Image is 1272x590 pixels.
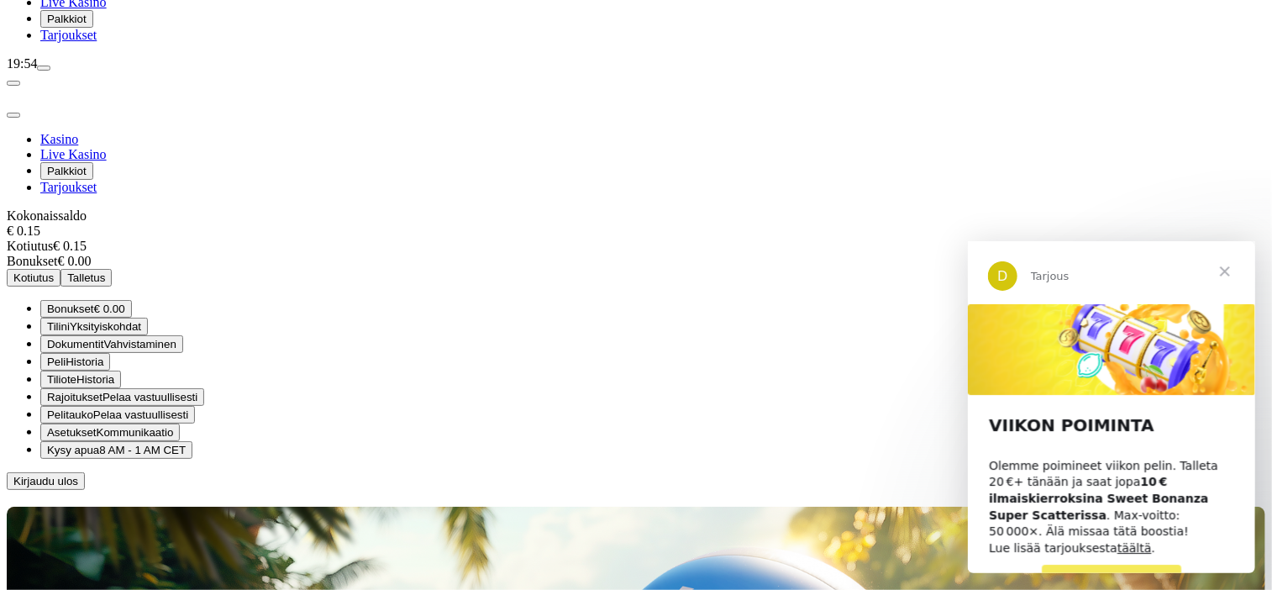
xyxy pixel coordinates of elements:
[968,241,1255,573] iframe: Intercom live chat viesti
[7,56,37,71] span: 19:54
[66,356,103,368] span: Historia
[7,254,1265,269] div: € 0.00
[93,408,188,421] span: Pelaa vastuullisesti
[7,208,1265,239] div: Kokonaissaldo
[40,371,121,388] button: credit-card iconTilioteHistoria
[40,300,132,318] button: smiley iconBonukset€ 0.00
[47,303,94,315] span: Bonukset
[40,335,183,353] button: doc iconDokumentitVahvistaminen
[40,353,110,371] button: 777 iconPeliHistoria
[40,180,97,194] a: Tarjoukset
[7,113,20,118] button: close
[7,239,53,253] span: Kotiutus
[47,165,87,177] span: Palkkiot
[97,426,174,439] span: Kommunikaatio
[40,162,93,180] button: Palkkiot
[40,10,93,28] button: Palkkiot
[70,320,141,333] span: Yksityiskohdat
[47,320,70,333] span: Tilini
[47,444,99,456] span: Kysy apua
[7,472,85,490] button: Kirjaudu ulos
[103,338,176,350] span: Vahvistaminen
[7,269,60,287] button: Kotiutus
[47,356,66,368] span: Peli
[37,66,50,71] button: menu
[40,441,192,459] button: chat iconKysy apua8 AM - 1 AM CET
[40,388,204,406] button: limits iconRajoituksetPelaa vastuullisesti
[40,424,180,441] button: info iconAsetuksetKommunikaatio
[67,271,105,284] span: Talletus
[108,331,181,345] span: PELAA NYT
[7,132,1265,195] nav: Main menu
[40,132,78,146] a: Kasino
[94,303,125,315] span: € 0.00
[7,224,1265,239] div: € 0.15
[74,324,214,354] a: PELAA NYT
[13,271,54,284] span: Kotiutus
[7,239,1265,254] div: € 0.15
[40,147,107,161] a: Live Kasino
[13,475,78,487] span: Kirjaudu ulos
[47,338,103,350] span: Dokumentit
[60,269,112,287] button: Talletus
[47,408,93,421] span: Pelitauko
[47,391,102,403] span: Rajoitukset
[47,426,97,439] span: Asetukset
[40,406,195,424] button: clock iconPelitaukoPelaa vastuullisesti
[7,254,57,268] span: Bonukset
[76,373,114,386] span: Historia
[99,444,186,456] span: 8 AM - 1 AM CET
[7,81,20,86] button: chevron-left icon
[40,318,148,335] button: user iconTiliniYksityiskohdat
[47,373,76,386] span: Tiliote
[40,28,97,42] a: Tarjoukset
[102,391,197,403] span: Pelaa vastuullisesti
[47,13,87,25] span: Palkkiot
